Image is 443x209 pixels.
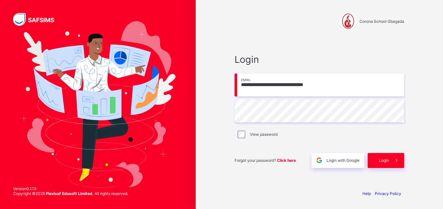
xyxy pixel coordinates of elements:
img: SAFSIMS Logo [13,13,62,26]
span: Login [235,54,404,65]
strong: Flexisaf Edusoft Limited. [46,191,94,196]
span: Version 0.1.19 [13,186,128,191]
span: Copyright © 2025 All rights reserved. [13,191,128,196]
label: View password [250,132,278,137]
span: Corona School Gbagada [359,19,404,24]
a: Privacy Policy [375,191,401,196]
span: Forgot your password? [235,158,296,163]
img: Hero Image [20,21,176,188]
a: Help [362,191,371,196]
span: Login [379,158,389,163]
span: Login with Google [327,158,359,163]
img: google.396cfc9801f0270233282035f929180a.svg [315,157,323,164]
a: Click here [277,158,296,163]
